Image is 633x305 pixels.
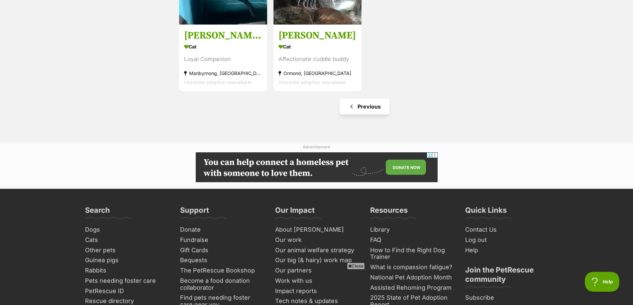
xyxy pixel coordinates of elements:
a: Our partners [272,266,361,276]
a: Previous page [340,99,389,114]
a: Rabbits [82,266,171,276]
a: Guinea pigs [82,255,171,266]
a: How to Find the Right Dog Trainer [368,245,456,262]
a: Library [368,225,456,235]
a: The PetRescue Bookshop [177,266,266,276]
a: Cats [82,235,171,245]
h3: Search [85,205,110,219]
h3: [PERSON_NAME] 🐈‍⬛ [184,30,262,42]
iframe: Help Scout Beacon - Open [585,272,620,292]
h3: Support [180,205,209,219]
a: Contact Us [463,225,551,235]
a: Pets needing foster care [82,276,171,286]
a: [PERSON_NAME] Cat Affectionate cuddle buddy Ormond, [GEOGRAPHIC_DATA] Interstate adoption unavail... [273,25,362,92]
a: Gift Cards [177,245,266,256]
nav: Pagination [178,99,551,114]
a: [PERSON_NAME] 🐈‍⬛ Cat Loyal Companion Maribyrnong, [GEOGRAPHIC_DATA] Interstate adoption unavaila... [179,25,267,92]
a: Subscribe [463,293,551,303]
iframe: Advertisement [196,152,438,182]
h3: Quick Links [465,205,507,219]
a: Donate [177,225,266,235]
a: Help [463,245,551,256]
span: Interstate adoption unavailable [184,80,252,85]
iframe: Advertisement [196,272,438,302]
h3: Join the PetRescue community [465,265,548,288]
h3: Resources [370,205,408,219]
h3: Our Impact [275,205,315,219]
div: Cat [278,42,357,52]
div: Affectionate cuddle buddy [278,55,357,64]
div: Loyal Companion [184,55,262,64]
a: Fundraise [177,235,266,245]
a: About [PERSON_NAME] [272,225,361,235]
a: What is compassion fatigue? [368,262,456,272]
span: Interstate adoption unavailable [278,80,346,85]
a: FAQ [368,235,456,245]
a: Log out [463,235,551,245]
a: Our big (& hairy) work map [272,255,361,266]
a: Dogs [82,225,171,235]
a: Our work [272,235,361,245]
div: Ormond, [GEOGRAPHIC_DATA] [278,69,357,78]
div: Cat [184,42,262,52]
div: Maribyrnong, [GEOGRAPHIC_DATA] [184,69,262,78]
a: PetRescue ID [82,286,171,296]
a: Other pets [82,245,171,256]
a: Become a food donation collaborator [177,276,266,293]
h3: [PERSON_NAME] [278,30,357,42]
a: Bequests [177,255,266,266]
a: Our animal welfare strategy [272,245,361,256]
span: Close [347,263,365,269]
